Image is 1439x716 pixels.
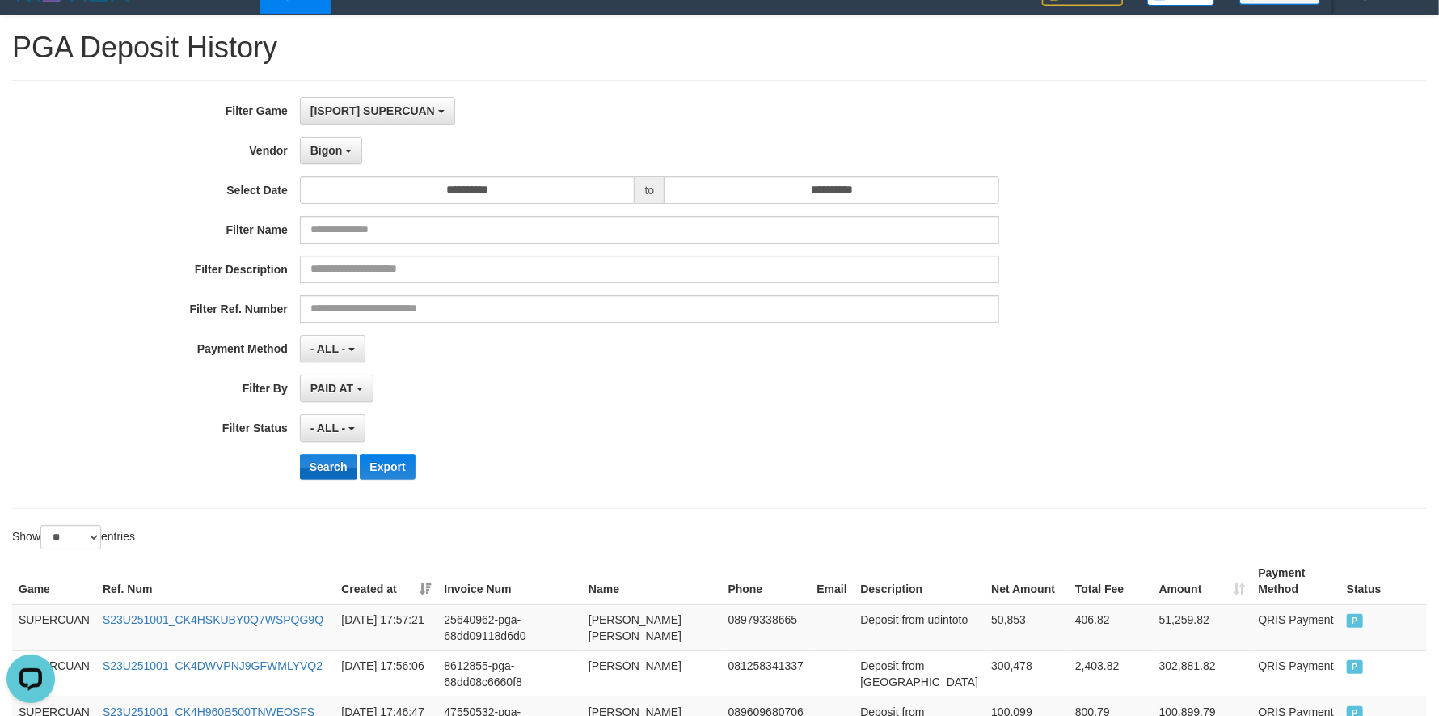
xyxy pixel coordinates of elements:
td: SUPERCUAN [12,604,96,651]
button: Export [360,454,415,480]
th: Email [810,558,854,604]
span: Bigon [310,144,343,157]
span: PAID [1347,660,1363,674]
td: [DATE] 17:57:21 [335,604,437,651]
td: [PERSON_NAME] [582,650,722,697]
span: [ISPORT] SUPERCUAN [310,104,435,117]
td: QRIS Payment [1252,650,1340,697]
th: Created at: activate to sort column ascending [335,558,437,604]
span: PAID [1347,614,1363,628]
a: S23U251001_CK4DWVPNJ9GFWMLYVQ2 [103,659,323,672]
span: - ALL - [310,422,346,434]
td: [PERSON_NAME] [PERSON_NAME] [582,604,722,651]
span: to [635,176,665,204]
th: Description [854,558,985,604]
td: 300,478 [985,650,1069,697]
td: 50,853 [985,604,1069,651]
td: 406.82 [1069,604,1153,651]
td: Deposit from udintoto [854,604,985,651]
td: 25640962-pga-68dd09118d6d0 [437,604,582,651]
button: Search [300,454,357,480]
th: Phone [722,558,811,604]
th: Amount: activate to sort column ascending [1153,558,1252,604]
span: - ALL - [310,342,346,355]
th: Payment Method [1252,558,1340,604]
td: 51,259.82 [1153,604,1252,651]
th: Game [12,558,96,604]
th: Invoice Num [437,558,582,604]
button: Bigon [300,137,363,164]
td: [DATE] 17:56:06 [335,650,437,697]
td: 08979338665 [722,604,811,651]
td: 302,881.82 [1153,650,1252,697]
button: [ISPORT] SUPERCUAN [300,97,455,125]
span: PAID AT [310,382,353,395]
button: - ALL - [300,335,365,362]
th: Ref. Num [96,558,335,604]
h1: PGA Deposit History [12,32,1427,64]
button: Open LiveChat chat widget [6,6,55,55]
td: 081258341337 [722,650,811,697]
td: 2,403.82 [1069,650,1153,697]
td: QRIS Payment [1252,604,1340,651]
td: Deposit from [GEOGRAPHIC_DATA] [854,650,985,697]
select: Showentries [40,525,101,549]
td: 8612855-pga-68dd08c6660f8 [437,650,582,697]
th: Name [582,558,722,604]
label: Show entries [12,525,135,549]
button: PAID AT [300,375,373,402]
button: - ALL - [300,414,365,442]
th: Status [1340,558,1427,604]
th: Net Amount [985,558,1069,604]
a: S23U251001_CK4HSKUBY0Q7WSPQG9Q [103,613,323,626]
th: Total Fee [1069,558,1153,604]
